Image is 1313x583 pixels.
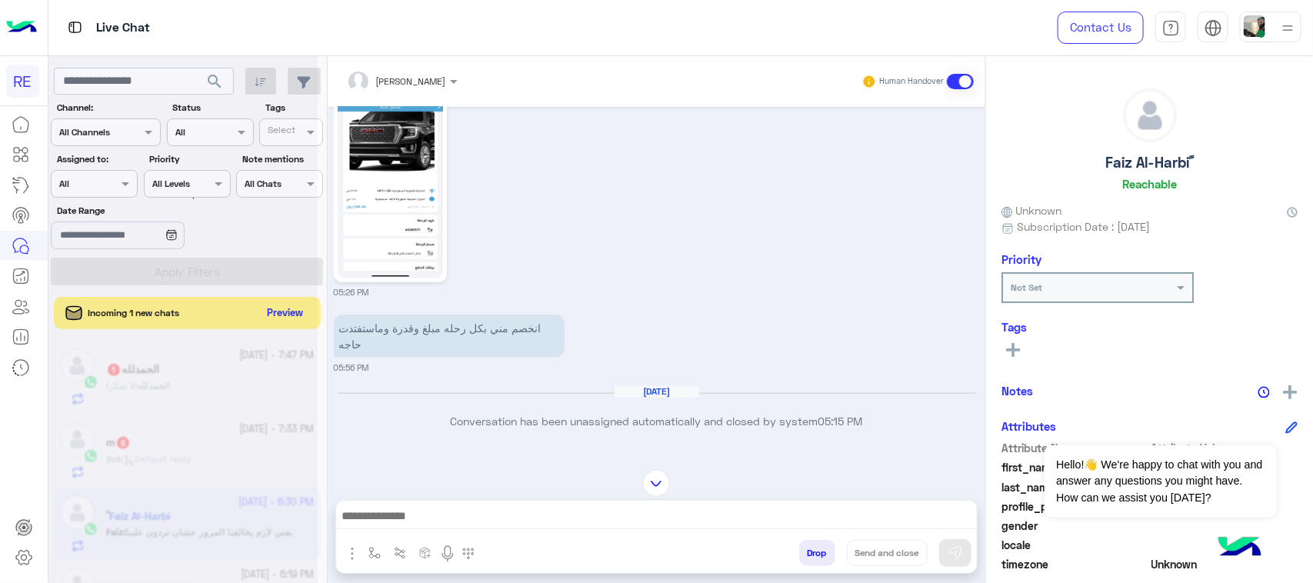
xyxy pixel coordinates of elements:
div: RE [6,65,39,98]
p: Conversation has been unassigned automatically and closed by system [334,413,980,429]
h6: [DATE] [615,386,699,397]
button: Send and close [847,540,928,566]
img: tab [1162,19,1180,37]
span: Hello!👋 We're happy to chat with you and answer any questions you might have. How can we assist y... [1045,445,1276,518]
div: loading... [169,185,196,212]
img: Logo [6,12,37,44]
button: Drop [799,540,835,566]
img: profile [1278,18,1298,38]
span: last_name [1001,479,1148,495]
small: Human Handover [879,75,944,88]
small: 05:26 PM [334,286,369,298]
img: 2022258015190346.jpg [338,92,443,278]
h5: ‏Faiz Al-Harbi ً [1105,154,1194,172]
p: Live Chat [96,18,150,38]
span: gender [1001,518,1148,534]
img: defaultAdmin.png [1124,89,1176,142]
span: null [1151,537,1298,553]
span: profile_pic [1001,498,1148,515]
img: select flow [368,547,381,559]
span: locale [1001,537,1148,553]
img: add [1283,385,1297,399]
h6: Reachable [1122,177,1177,191]
img: tab [1205,19,1222,37]
img: tab [65,18,85,37]
img: userImage [1244,15,1265,37]
button: create order [413,540,438,565]
span: [PERSON_NAME] [376,75,446,87]
b: Not Set [1011,282,1042,293]
span: 05:15 PM [818,415,863,428]
p: 11/10/2025, 5:56 PM [334,315,565,358]
img: scroll [643,470,670,497]
h6: Priority [1001,252,1041,266]
a: Contact Us [1058,12,1144,44]
img: hulul-logo.png [1213,521,1267,575]
span: Unknown [1001,202,1061,218]
small: 05:56 PM [334,361,369,374]
span: Subscription Date : [DATE] [1017,218,1150,235]
img: send attachment [343,545,362,563]
img: send voice note [438,545,457,563]
button: select flow [362,540,388,565]
h6: Notes [1001,384,1033,398]
span: timezone [1001,556,1148,572]
button: Trigger scenario [388,540,413,565]
a: tab [1155,12,1186,44]
img: make a call [462,548,475,560]
img: Trigger scenario [394,547,406,559]
div: Select [265,123,295,141]
span: null [1151,518,1298,534]
img: send message [948,545,963,561]
h6: Tags [1001,320,1298,334]
span: Attribute Name [1001,440,1148,456]
h6: Attributes [1001,419,1056,433]
img: notes [1258,386,1270,398]
img: create order [419,547,432,559]
span: Unknown [1151,556,1298,572]
span: first_name [1001,459,1148,475]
